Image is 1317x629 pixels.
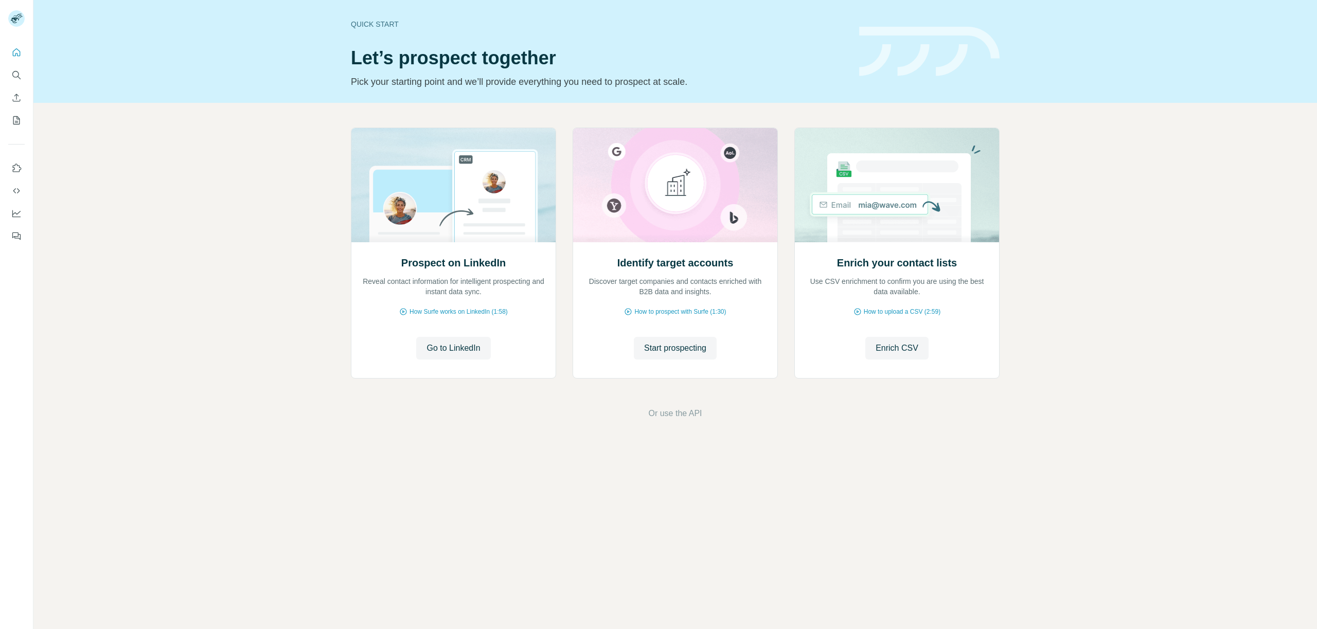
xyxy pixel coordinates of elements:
[794,128,1000,242] img: Enrich your contact lists
[351,48,847,68] h1: Let’s prospect together
[8,88,25,107] button: Enrich CSV
[351,19,847,29] div: Quick start
[8,182,25,200] button: Use Surfe API
[864,307,940,316] span: How to upload a CSV (2:59)
[865,337,929,360] button: Enrich CSV
[634,337,717,360] button: Start prospecting
[8,159,25,177] button: Use Surfe on LinkedIn
[426,342,480,354] span: Go to LinkedIn
[837,256,957,270] h2: Enrich your contact lists
[583,276,767,297] p: Discover target companies and contacts enriched with B2B data and insights.
[351,75,847,89] p: Pick your starting point and we’ll provide everything you need to prospect at scale.
[876,342,918,354] span: Enrich CSV
[617,256,734,270] h2: Identify target accounts
[410,307,508,316] span: How Surfe works on LinkedIn (1:58)
[351,128,556,242] img: Prospect on LinkedIn
[573,128,778,242] img: Identify target accounts
[8,111,25,130] button: My lists
[401,256,506,270] h2: Prospect on LinkedIn
[8,227,25,245] button: Feedback
[8,66,25,84] button: Search
[859,27,1000,77] img: banner
[648,407,702,420] button: Or use the API
[644,342,706,354] span: Start prospecting
[416,337,490,360] button: Go to LinkedIn
[8,204,25,223] button: Dashboard
[362,276,545,297] p: Reveal contact information for intelligent prospecting and instant data sync.
[8,43,25,62] button: Quick start
[805,276,989,297] p: Use CSV enrichment to confirm you are using the best data available.
[634,307,726,316] span: How to prospect with Surfe (1:30)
